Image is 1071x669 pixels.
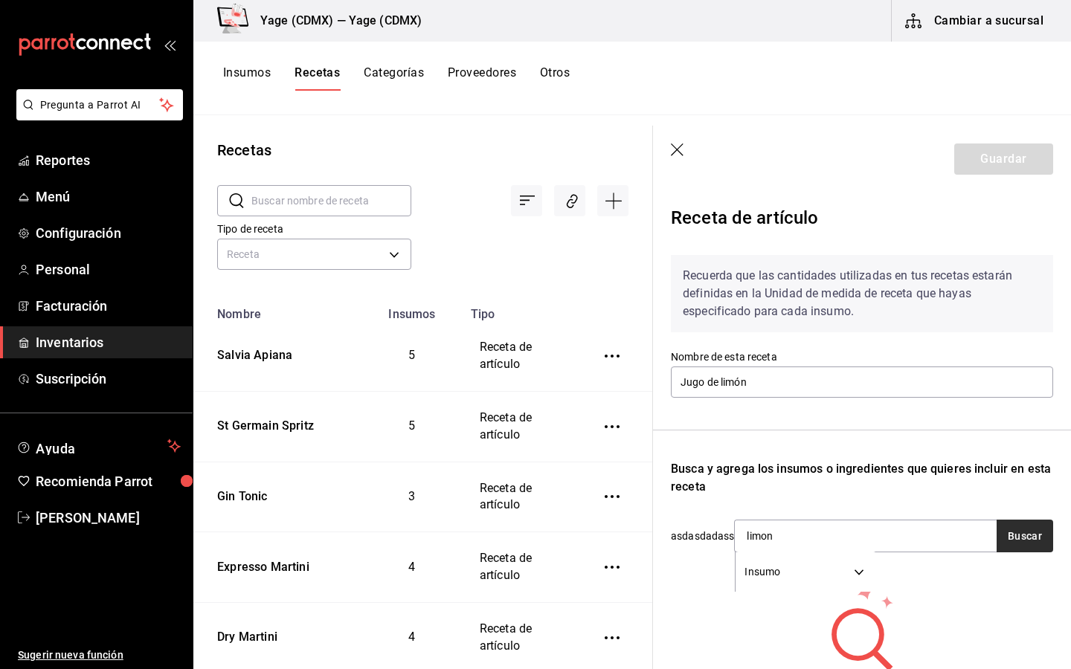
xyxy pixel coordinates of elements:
[462,462,578,532] td: Receta de artículo
[211,553,309,576] div: Expresso Martini
[736,552,876,592] div: Insumo
[36,332,181,352] span: Inventarios
[362,298,461,321] th: Insumos
[462,532,578,603] td: Receta de artículo
[408,418,415,433] span: 5
[462,391,578,462] td: Receta de artículo
[211,341,292,364] div: Salvia Apiana
[164,39,176,51] button: open_drawer_menu
[36,150,181,170] span: Reportes
[248,12,422,30] h3: Yage (CDMX) — Yage (CDMX)
[408,489,415,503] span: 3
[671,460,1053,496] div: Busca y agrega los insumos o ingredientes que quieres incluir en esta receta
[448,65,516,91] button: Proveedores
[295,65,340,91] button: Recetas
[36,369,181,389] span: Suscripción
[217,239,411,270] div: Receta
[671,520,1053,552] div: asdasdadass
[223,65,271,91] button: Insumos
[36,259,181,279] span: Personal
[36,223,181,243] span: Configuración
[408,348,415,362] span: 5
[671,198,1053,243] div: Receta de artículo
[217,139,271,161] div: Recetas
[40,97,160,113] span: Pregunta a Parrot AI
[211,623,277,646] div: Dry Martini
[251,186,411,216] input: Buscar nombre de receta
[671,255,1053,332] div: Recuerda que las cantidades utilizadas en tus recetas estarán definidas en la Unidad de medida de...
[554,185,585,216] div: Asociar recetas
[36,471,181,491] span: Recomienda Parrot
[408,560,415,574] span: 4
[36,508,181,528] span: [PERSON_NAME]
[193,298,362,321] th: Nombre
[36,296,181,316] span: Facturación
[18,647,181,663] span: Sugerir nueva función
[997,520,1053,552] button: Buscar
[511,185,542,216] div: Ordenar por
[211,412,314,435] div: St Germain Spritz
[462,298,578,321] th: Tipo
[364,65,424,91] button: Categorías
[597,185,628,216] div: Agregar receta
[217,224,411,234] label: Tipo de receta
[671,352,1053,362] label: Nombre de esta receta
[36,437,161,455] span: Ayuda
[223,65,570,91] div: navigation tabs
[735,520,884,552] input: Buscar insumo
[10,108,183,123] a: Pregunta a Parrot AI
[408,630,415,644] span: 4
[36,187,181,207] span: Menú
[462,321,578,391] td: Receta de artículo
[16,89,183,120] button: Pregunta a Parrot AI
[211,482,268,505] div: Gin Tonic
[540,65,570,91] button: Otros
